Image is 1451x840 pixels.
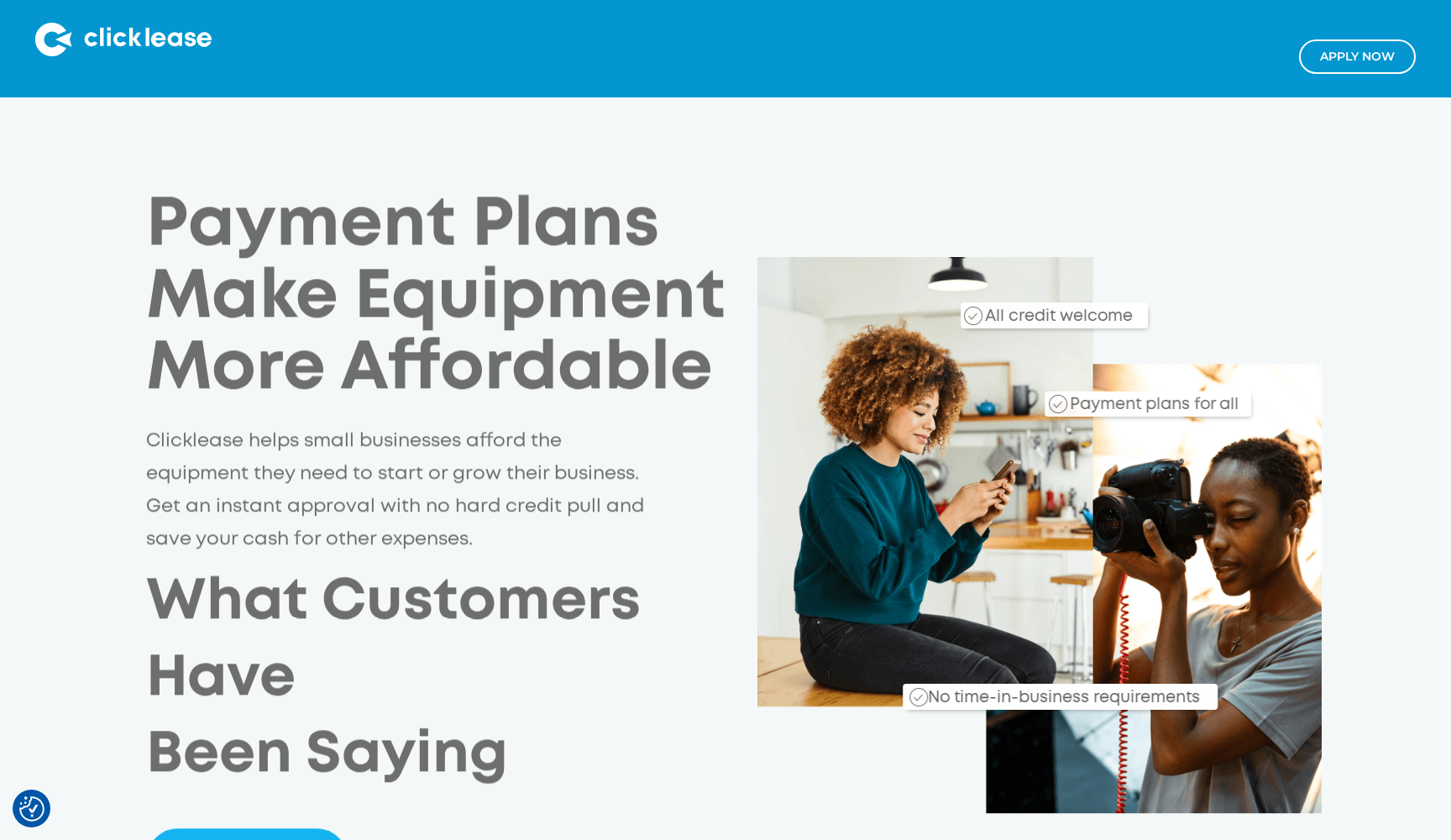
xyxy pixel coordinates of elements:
img: Clicklease logo [35,23,212,56]
h2: What Customers Have Been Saying [146,564,757,795]
div: No time-in-business requirements [832,669,1218,709]
button: Consent Preferences [19,796,45,822]
p: Clicklease helps small businesses afford the equipment they need to start or grow their business.... [146,425,649,556]
div: All credit welcome [919,294,1148,328]
img: Checkmark_callout [965,307,983,325]
h1: Payment Plans Make Equipment More Affordable [146,190,756,406]
img: Checkmark_callout [1049,395,1067,413]
img: Checkmark_callout [909,687,928,706]
div: Payment plans for all [1064,383,1239,416]
a: Apply NOw [1299,39,1416,74]
img: Revisit consent button [19,796,45,822]
img: Clicklease_customers [757,258,1322,814]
